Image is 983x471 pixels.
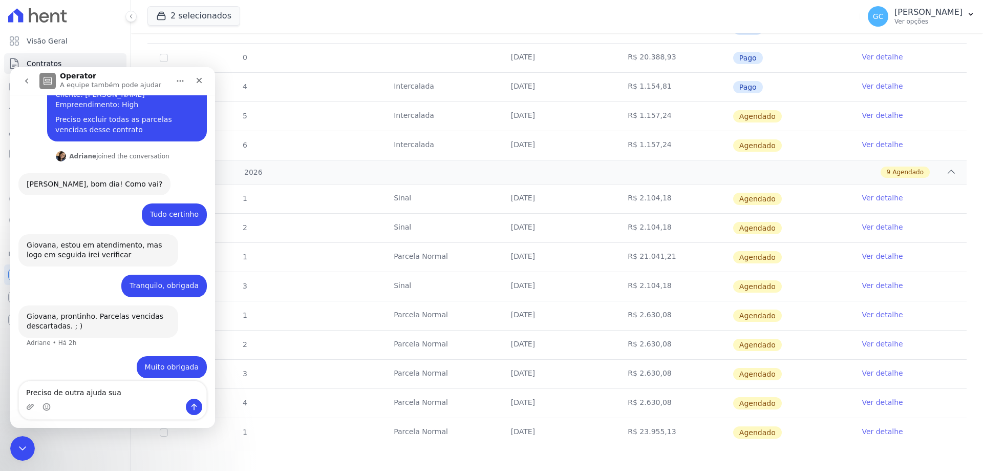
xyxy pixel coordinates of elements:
a: Contratos [4,53,126,74]
img: Profile image for Adriane [46,84,56,94]
div: Muito obrigada [126,289,197,312]
td: Intercalada [381,131,499,160]
div: Adriane • Há 2h [16,273,66,279]
iframe: Intercom live chat [10,436,35,461]
div: Giovana, prontinho. Parcelas vencidas descartadas. ; ) [16,244,160,264]
span: Agendado [733,222,782,234]
td: [DATE] [499,73,616,101]
span: 1 [242,194,247,202]
td: Intercalada [381,102,499,131]
span: 1 [242,428,247,436]
button: 2 selecionados [147,6,240,26]
a: Ver detalhe [862,81,903,91]
td: [DATE] [499,331,616,359]
span: Agendado [733,193,782,205]
div: Tranquilo, obrigada [111,208,197,230]
a: Lotes [4,98,126,119]
span: Agendado [733,251,782,263]
span: Agendado [733,139,782,152]
td: [DATE] [499,360,616,388]
span: Contratos [27,58,61,69]
td: R$ 1.157,24 [615,102,733,131]
a: Transferências [4,166,126,187]
td: [DATE] [499,389,616,418]
td: Sinal [381,185,499,213]
span: 9 [887,168,891,177]
span: Agendado [733,397,782,409]
td: R$ 2.630,08 [615,360,733,388]
button: Upload do anexo [16,336,24,344]
span: GC [873,13,884,20]
span: 1 [242,311,247,319]
div: joined the conversation [59,85,159,94]
a: Ver detalhe [862,280,903,291]
span: 6 [242,141,247,149]
td: R$ 20.388,93 [615,44,733,72]
a: Ver detalhe [862,310,903,320]
td: R$ 2.630,08 [615,301,733,330]
input: default [160,428,168,437]
span: 5 [242,112,247,120]
td: Parcela Normal [381,331,499,359]
a: Conta Hent [4,287,126,308]
a: Parcelas [4,76,126,96]
span: Agendado [733,110,782,122]
td: R$ 2.104,18 [615,185,733,213]
a: Recebíveis [4,264,126,285]
div: Giovana, estou em atendimento, mas logo em seguida irei verificar [8,167,168,199]
div: Tudo certinho [140,142,188,153]
div: Adriane diz… [8,106,197,137]
a: Clientes [4,121,126,141]
a: Crédito [4,189,126,209]
td: R$ 2.104,18 [615,272,733,301]
a: Ver detalhe [862,110,903,120]
td: R$ 1.154,81 [615,73,733,101]
span: 4 [242,83,247,91]
span: 1 [242,253,247,261]
button: Selecionador de Emoji [32,336,40,344]
span: 2 [242,223,247,232]
input: Só é possível selecionar pagamentos em aberto [160,54,168,62]
td: Parcela Normal [381,301,499,330]
a: Ver detalhe [862,139,903,150]
span: Pago [733,52,763,64]
div: Giovana, estou em atendimento, mas logo em seguida irei verificar [16,173,160,193]
span: 4 [242,399,247,407]
td: R$ 2.630,08 [615,389,733,418]
div: [PERSON_NAME], bom dia! Como vai? [8,106,160,129]
span: 2 [242,340,247,349]
div: Giovana diz… [8,208,197,238]
td: R$ 2.104,18 [615,214,733,242]
a: Ver detalhe [862,222,903,232]
span: Pago [733,81,763,93]
span: 3 [242,282,247,290]
span: Agendado [733,310,782,322]
button: GC [PERSON_NAME] Ver opções [860,2,983,31]
a: Minha Carteira [4,144,126,164]
div: Tudo certinho [132,136,197,159]
div: Giovana diz… [8,136,197,167]
span: Visão Geral [27,36,68,46]
td: Parcela Normal [381,418,499,447]
td: Parcela Normal [381,243,499,272]
div: Giovana, prontinho. Parcelas vencidas descartadas. ; )Adriane • Há 2h [8,238,168,271]
td: [DATE] [499,214,616,242]
td: [DATE] [499,102,616,131]
span: Agendado [733,368,782,380]
td: [DATE] [499,185,616,213]
span: 0 [242,53,247,62]
a: Ver detalhe [862,52,903,62]
td: Intercalada [381,73,499,101]
p: [PERSON_NAME] [894,7,963,17]
div: Adriane diz… [8,238,197,289]
a: Ver detalhe [862,397,903,407]
td: Sinal [381,272,499,301]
